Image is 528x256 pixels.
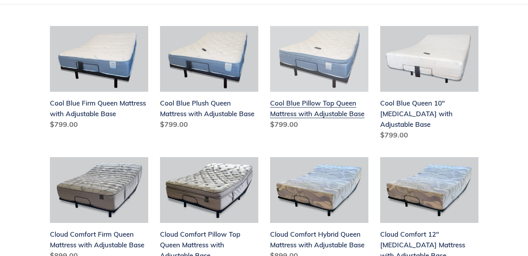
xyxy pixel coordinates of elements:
[270,26,368,133] a: Cool Blue Pillow Top Queen Mattress with Adjustable Base
[160,26,258,133] a: Cool Blue Plush Queen Mattress with Adjustable Base
[50,26,148,133] a: Cool Blue Firm Queen Mattress with Adjustable Base
[380,26,478,143] a: Cool Blue Queen 10" Memory Foam with Adjustable Base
